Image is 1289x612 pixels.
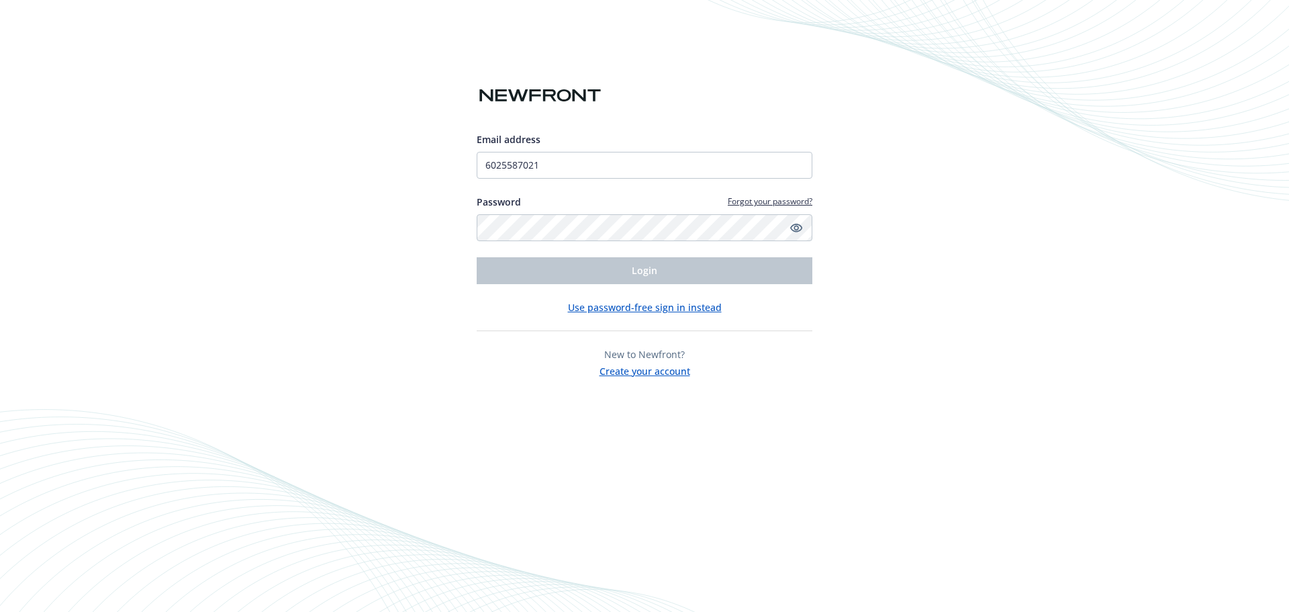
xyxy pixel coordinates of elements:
[568,300,722,314] button: Use password-free sign in instead
[477,257,812,284] button: Login
[477,133,540,146] span: Email address
[788,220,804,236] a: Show password
[604,348,685,361] span: New to Newfront?
[600,361,690,378] button: Create your account
[632,264,657,277] span: Login
[728,195,812,207] a: Forgot your password?
[477,84,604,107] img: Newfront logo
[477,195,521,209] label: Password
[477,152,812,179] input: Enter your email
[477,214,812,241] input: Enter your password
